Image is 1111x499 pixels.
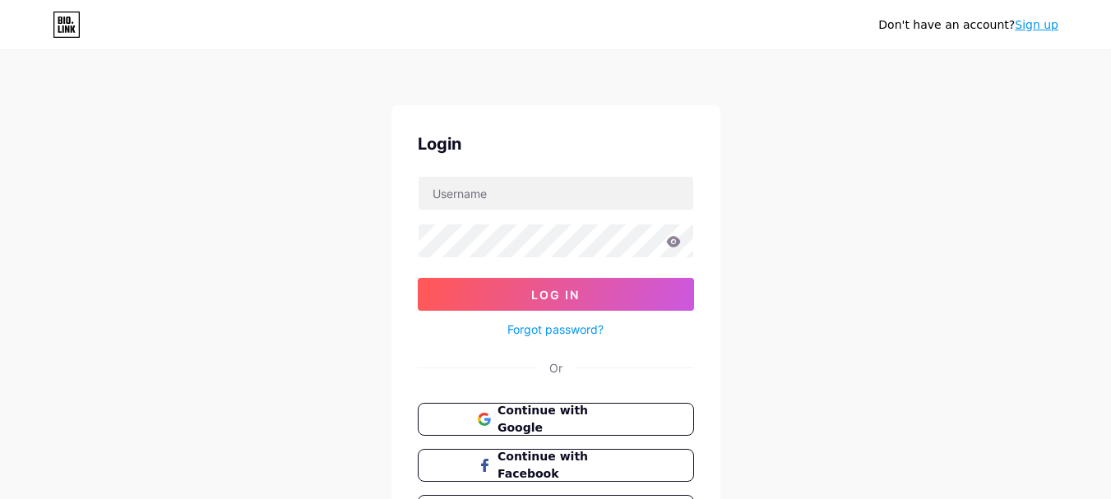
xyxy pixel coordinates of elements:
[498,402,633,437] span: Continue with Google
[418,132,694,156] div: Login
[418,278,694,311] button: Log In
[531,288,580,302] span: Log In
[418,449,694,482] button: Continue with Facebook
[549,359,562,377] div: Or
[1015,18,1058,31] a: Sign up
[418,403,694,436] button: Continue with Google
[419,177,693,210] input: Username
[507,321,604,338] a: Forgot password?
[498,448,633,483] span: Continue with Facebook
[878,16,1058,34] div: Don't have an account?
